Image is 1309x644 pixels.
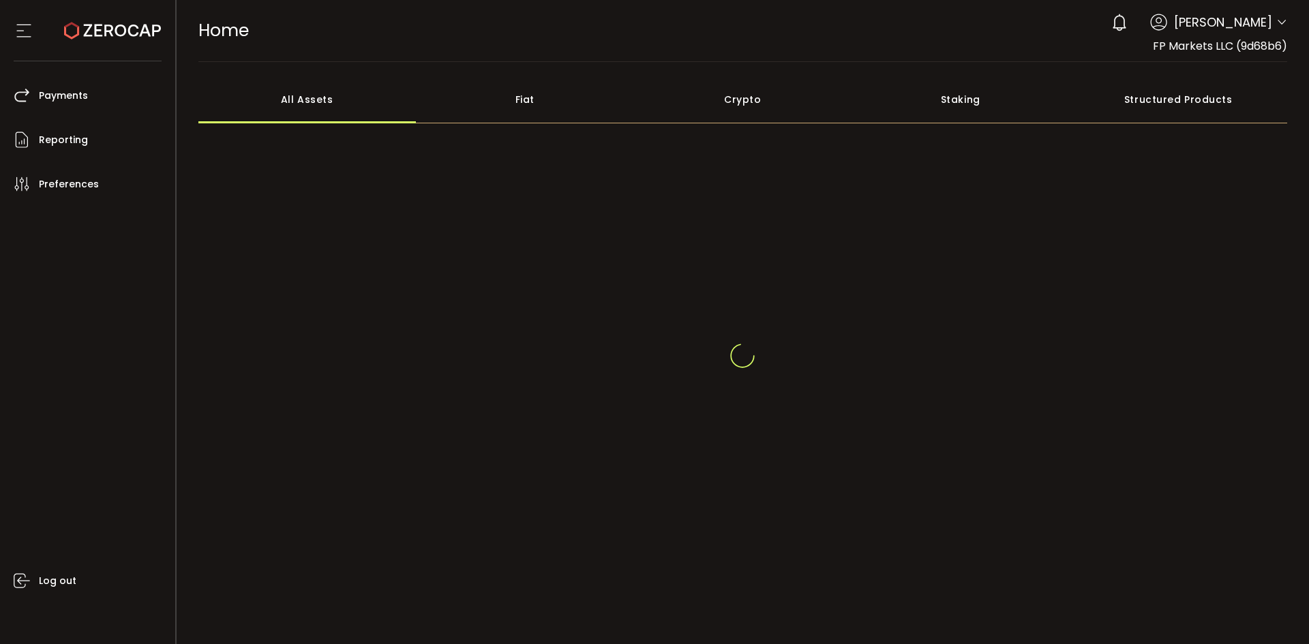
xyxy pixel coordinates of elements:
[39,86,88,106] span: Payments
[634,76,852,123] div: Crypto
[39,130,88,150] span: Reporting
[1174,13,1272,31] span: [PERSON_NAME]
[39,571,76,591] span: Log out
[1070,76,1288,123] div: Structured Products
[39,174,99,194] span: Preferences
[852,76,1070,123] div: Staking
[198,18,249,42] span: Home
[416,76,634,123] div: Fiat
[198,76,417,123] div: All Assets
[1153,38,1287,54] span: FP Markets LLC (9d68b6)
